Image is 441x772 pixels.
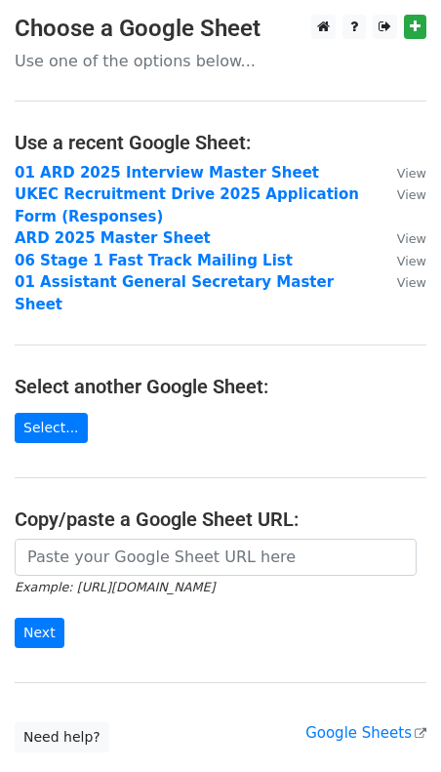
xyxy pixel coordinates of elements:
[15,164,319,182] a: 01 ARD 2025 Interview Master Sheet
[378,273,426,291] a: View
[15,15,426,43] h3: Choose a Google Sheet
[378,229,426,247] a: View
[15,413,88,443] a: Select...
[397,275,426,290] small: View
[15,273,334,313] a: 01 Assistant General Secretary Master Sheet
[378,252,426,269] a: View
[15,131,426,154] h4: Use a recent Google Sheet:
[397,187,426,202] small: View
[15,722,109,752] a: Need help?
[305,724,426,742] a: Google Sheets
[378,185,426,203] a: View
[15,185,359,225] a: UKEC Recruitment Drive 2025 Application Form (Responses)
[397,231,426,246] small: View
[15,580,215,594] small: Example: [URL][DOMAIN_NAME]
[15,51,426,71] p: Use one of the options below...
[397,166,426,181] small: View
[15,618,64,648] input: Next
[15,375,426,398] h4: Select another Google Sheet:
[15,539,417,576] input: Paste your Google Sheet URL here
[15,229,211,247] a: ARD 2025 Master Sheet
[15,252,293,269] a: 06 Stage 1 Fast Track Mailing List
[15,508,426,531] h4: Copy/paste a Google Sheet URL:
[397,254,426,268] small: View
[378,164,426,182] a: View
